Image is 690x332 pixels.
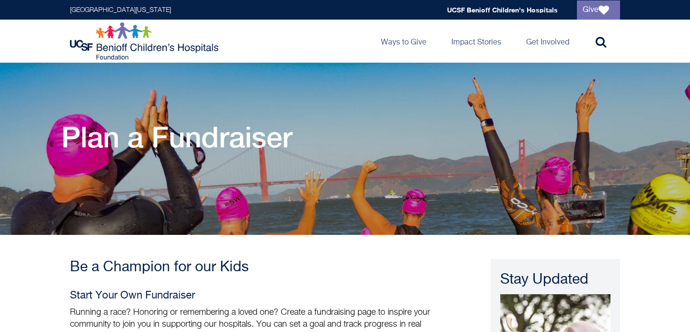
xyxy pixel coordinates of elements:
[373,20,434,63] a: Ways to Give
[61,120,292,154] h1: Plan a Fundraiser
[577,0,620,20] a: Give
[70,259,439,276] h3: Be a Champion for our Kids
[500,270,610,289] div: Stay Updated
[447,6,558,14] a: UCSF Benioff Children's Hospitals
[70,290,439,302] h4: Start Your Own Fundraiser
[70,22,221,60] img: Logo for UCSF Benioff Children's Hospitals Foundation
[444,20,509,63] a: Impact Stories
[518,20,577,63] a: Get Involved
[70,7,171,13] a: [GEOGRAPHIC_DATA][US_STATE]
